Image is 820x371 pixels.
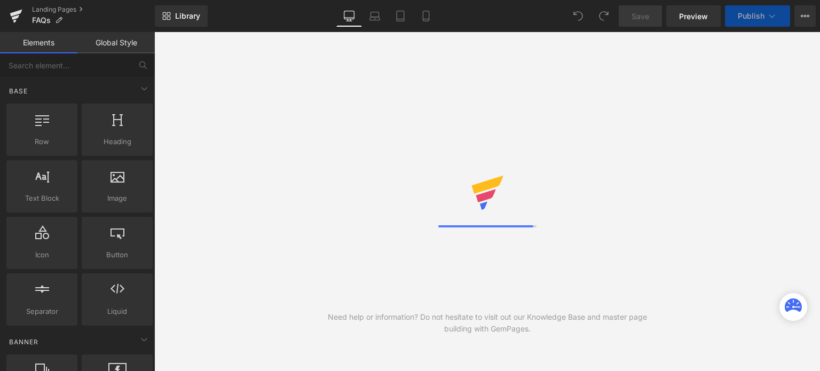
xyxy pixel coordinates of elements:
a: Desktop [336,5,362,27]
button: Undo [567,5,589,27]
button: Redo [593,5,614,27]
span: Library [175,11,200,21]
a: Mobile [413,5,439,27]
a: Laptop [362,5,388,27]
span: Liquid [85,306,149,317]
span: FAQs [32,16,51,25]
a: Tablet [388,5,413,27]
span: Save [632,11,649,22]
a: Preview [666,5,721,27]
button: Publish [725,5,790,27]
span: Image [85,193,149,204]
span: Button [85,249,149,261]
span: Base [8,86,29,96]
span: Row [10,136,74,147]
div: Need help or information? Do not hesitate to visit out our Knowledge Base and master page buildin... [321,311,654,335]
span: Separator [10,306,74,317]
span: Banner [8,337,40,347]
a: Global Style [77,32,155,53]
button: More [794,5,816,27]
span: Text Block [10,193,74,204]
span: Heading [85,136,149,147]
a: New Library [155,5,208,27]
span: Preview [679,11,708,22]
span: Publish [738,12,764,20]
a: Landing Pages [32,5,155,14]
span: Icon [10,249,74,261]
